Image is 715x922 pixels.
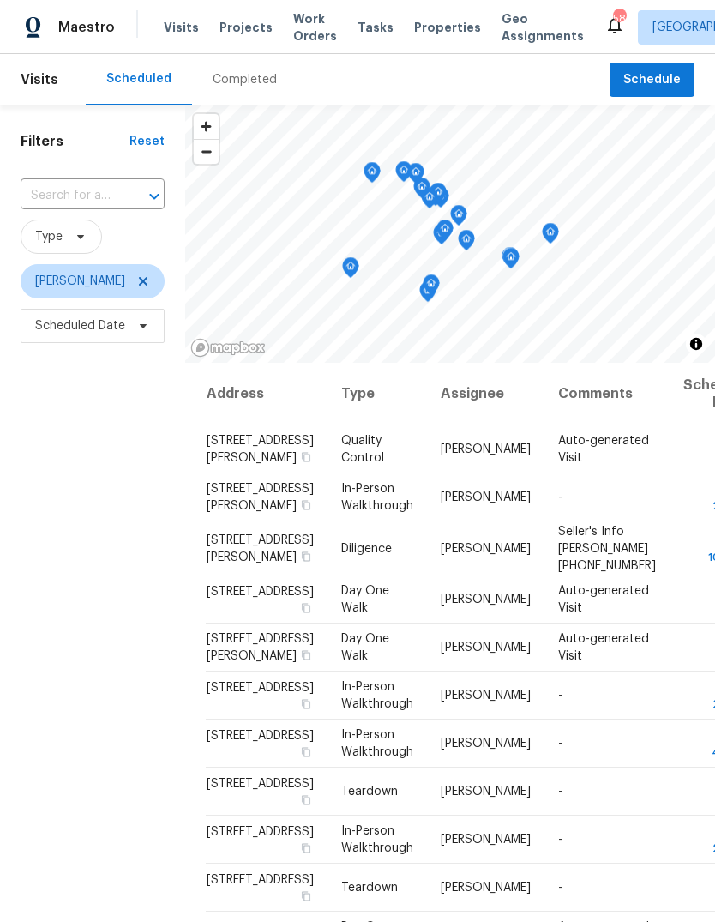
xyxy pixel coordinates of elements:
a: Mapbox homepage [190,338,266,358]
span: Toggle attribution [691,334,701,353]
div: Map marker [413,178,430,204]
span: [PERSON_NAME] [441,594,531,606]
span: Auto-generated Visit [558,633,649,662]
div: Map marker [364,162,381,189]
span: - [558,491,562,503]
div: Map marker [407,163,424,190]
span: Scheduled Date [35,317,125,334]
div: 58 [613,10,625,27]
div: Map marker [430,183,447,209]
span: Visits [164,19,199,36]
span: [STREET_ADDRESS] [207,586,314,598]
div: Map marker [395,161,412,188]
button: Copy Address [298,696,314,712]
div: Map marker [419,281,436,308]
span: In-Person Walkthrough [341,681,413,710]
span: [PERSON_NAME] [441,690,531,702]
th: Comments [544,363,670,425]
div: Reset [129,133,165,150]
div: Map marker [502,248,520,274]
button: Zoom in [194,114,219,139]
span: [PERSON_NAME] [441,642,531,654]
button: Copy Address [298,889,314,904]
span: Projects [219,19,273,36]
div: Map marker [502,247,519,274]
span: Seller's Info [PERSON_NAME] [PHONE_NUMBER] [558,525,656,571]
button: Copy Address [298,792,314,808]
button: Open [142,184,166,208]
span: [PERSON_NAME] [441,738,531,750]
span: Quality Control [341,435,384,464]
span: Diligence [341,542,392,554]
button: Toggle attribution [686,334,706,354]
div: Map marker [458,230,475,256]
span: [STREET_ADDRESS][PERSON_NAME] [207,633,314,662]
button: Copy Address [298,744,314,760]
span: - [558,690,562,702]
div: Map marker [433,224,450,250]
button: Zoom out [194,139,219,164]
span: Type [35,228,63,245]
span: Visits [21,61,58,99]
button: Copy Address [298,497,314,513]
button: Copy Address [298,648,314,663]
span: Auto-generated Visit [558,585,649,614]
span: [STREET_ADDRESS] [207,826,314,838]
th: Address [206,363,327,425]
span: Auto-generated Visit [558,435,649,464]
button: Schedule [610,63,694,98]
span: [STREET_ADDRESS][PERSON_NAME] [207,435,314,464]
span: [STREET_ADDRESS][PERSON_NAME] [207,533,314,563]
span: [PERSON_NAME] [441,882,531,894]
span: [STREET_ADDRESS] [207,730,314,742]
span: - [558,786,562,798]
span: [PERSON_NAME] [35,273,125,290]
span: Teardown [341,786,398,798]
h1: Filters [21,133,129,150]
div: Map marker [450,205,467,232]
div: Scheduled [106,70,171,87]
div: Map marker [436,220,454,246]
span: [PERSON_NAME] [441,542,531,554]
button: Copy Address [298,841,314,856]
span: [PERSON_NAME] [441,834,531,846]
th: Assignee [427,363,544,425]
span: Day One Walk [341,585,389,614]
div: Map marker [342,257,359,284]
span: Work Orders [293,10,337,45]
span: Day One Walk [341,633,389,662]
span: [PERSON_NAME] [441,491,531,503]
button: Copy Address [298,548,314,563]
span: In-Person Walkthrough [341,729,413,758]
span: In-Person Walkthrough [341,825,413,854]
span: [PERSON_NAME] [441,443,531,455]
th: Type [327,363,427,425]
span: [STREET_ADDRESS] [207,778,314,790]
div: Map marker [542,223,559,250]
span: [STREET_ADDRESS] [207,874,314,886]
span: - [558,738,562,750]
input: Search for an address... [21,183,117,209]
span: Zoom out [194,140,219,164]
span: [STREET_ADDRESS][PERSON_NAME] [207,483,314,512]
div: Map marker [423,274,440,301]
button: Copy Address [298,449,314,465]
span: [STREET_ADDRESS] [207,682,314,694]
span: Tasks [357,21,394,33]
span: Properties [414,19,481,36]
div: Completed [213,71,277,88]
span: Teardown [341,882,398,894]
button: Copy Address [298,600,314,616]
span: In-Person Walkthrough [341,483,413,512]
span: Schedule [623,69,681,91]
span: [PERSON_NAME] [441,786,531,798]
span: Maestro [58,19,115,36]
span: Geo Assignments [502,10,584,45]
span: - [558,834,562,846]
span: - [558,882,562,894]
